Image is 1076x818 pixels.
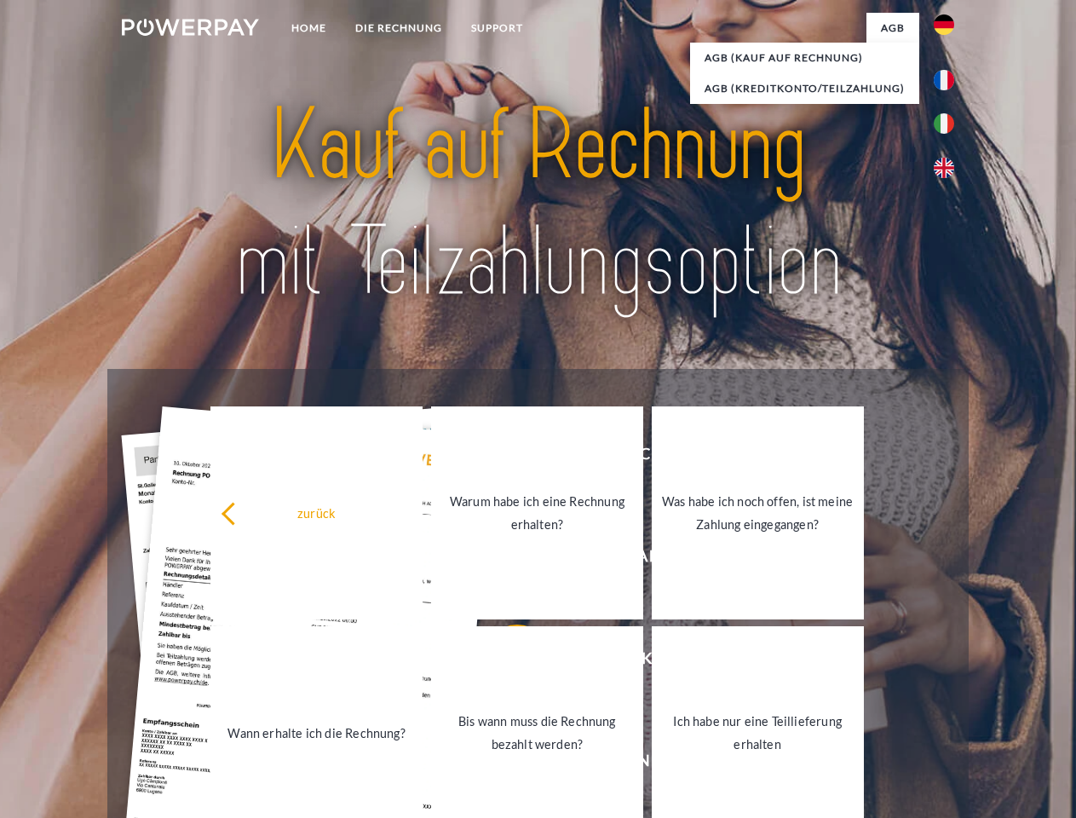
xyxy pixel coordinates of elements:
[441,710,633,756] div: Bis wann muss die Rechnung bezahlt werden?
[662,490,854,536] div: Was habe ich noch offen, ist meine Zahlung eingegangen?
[934,113,954,134] img: it
[690,43,919,73] a: AGB (Kauf auf Rechnung)
[457,13,538,43] a: SUPPORT
[341,13,457,43] a: DIE RECHNUNG
[441,490,633,536] div: Warum habe ich eine Rechnung erhalten?
[934,70,954,90] img: fr
[277,13,341,43] a: Home
[122,19,259,36] img: logo-powerpay-white.svg
[221,501,412,524] div: zurück
[934,158,954,178] img: en
[221,721,412,744] div: Wann erhalte ich die Rechnung?
[690,73,919,104] a: AGB (Kreditkonto/Teilzahlung)
[662,710,854,756] div: Ich habe nur eine Teillieferung erhalten
[163,82,913,326] img: title-powerpay_de.svg
[934,14,954,35] img: de
[866,13,919,43] a: agb
[652,406,864,619] a: Was habe ich noch offen, ist meine Zahlung eingegangen?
